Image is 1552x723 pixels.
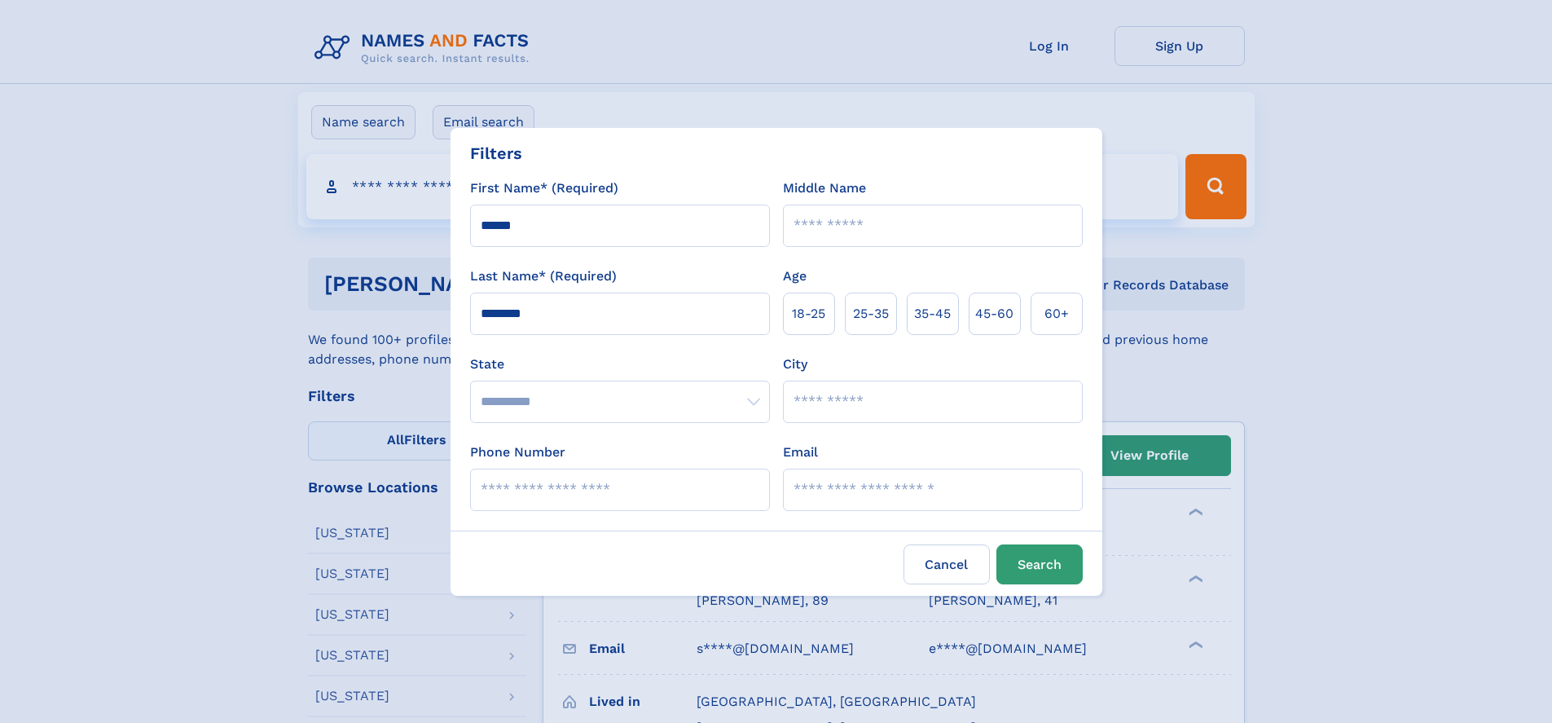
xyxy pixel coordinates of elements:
[792,304,825,324] span: 18‑25
[904,544,990,584] label: Cancel
[783,443,818,462] label: Email
[470,443,565,462] label: Phone Number
[1044,304,1069,324] span: 60+
[914,304,951,324] span: 35‑45
[996,544,1083,584] button: Search
[470,179,618,198] label: First Name* (Required)
[975,304,1013,324] span: 45‑60
[853,304,889,324] span: 25‑35
[783,267,807,286] label: Age
[783,179,866,198] label: Middle Name
[470,267,617,286] label: Last Name* (Required)
[470,355,770,374] label: State
[783,355,807,374] label: City
[470,141,522,165] div: Filters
